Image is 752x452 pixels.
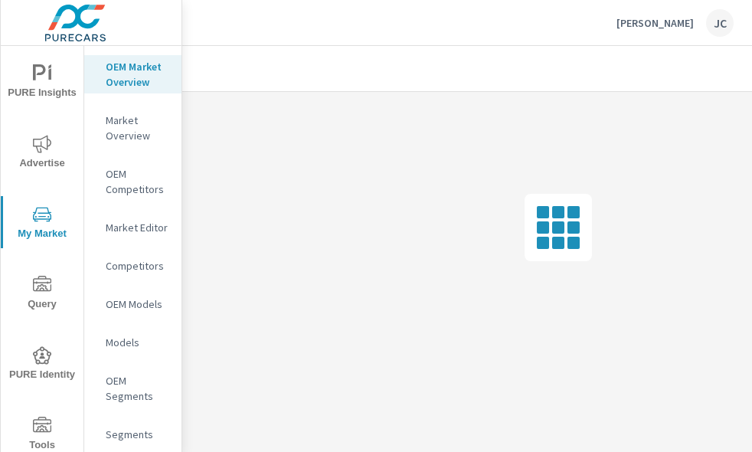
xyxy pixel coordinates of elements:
[5,276,79,313] span: Query
[616,16,694,30] p: [PERSON_NAME]
[84,369,181,408] div: OEM Segments
[84,331,181,354] div: Models
[84,162,181,201] div: OEM Competitors
[106,113,169,143] p: Market Overview
[706,9,734,37] div: JC
[106,296,169,312] p: OEM Models
[5,346,79,384] span: PURE Identity
[106,220,169,235] p: Market Editor
[106,335,169,350] p: Models
[5,64,79,102] span: PURE Insights
[84,216,181,239] div: Market Editor
[106,59,169,90] p: OEM Market Overview
[84,55,181,93] div: OEM Market Overview
[106,373,169,404] p: OEM Segments
[84,293,181,316] div: OEM Models
[106,258,169,273] p: Competitors
[84,254,181,277] div: Competitors
[84,423,181,446] div: Segments
[84,109,181,147] div: Market Overview
[5,205,79,243] span: My Market
[106,166,169,197] p: OEM Competitors
[106,427,169,442] p: Segments
[5,135,79,172] span: Advertise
